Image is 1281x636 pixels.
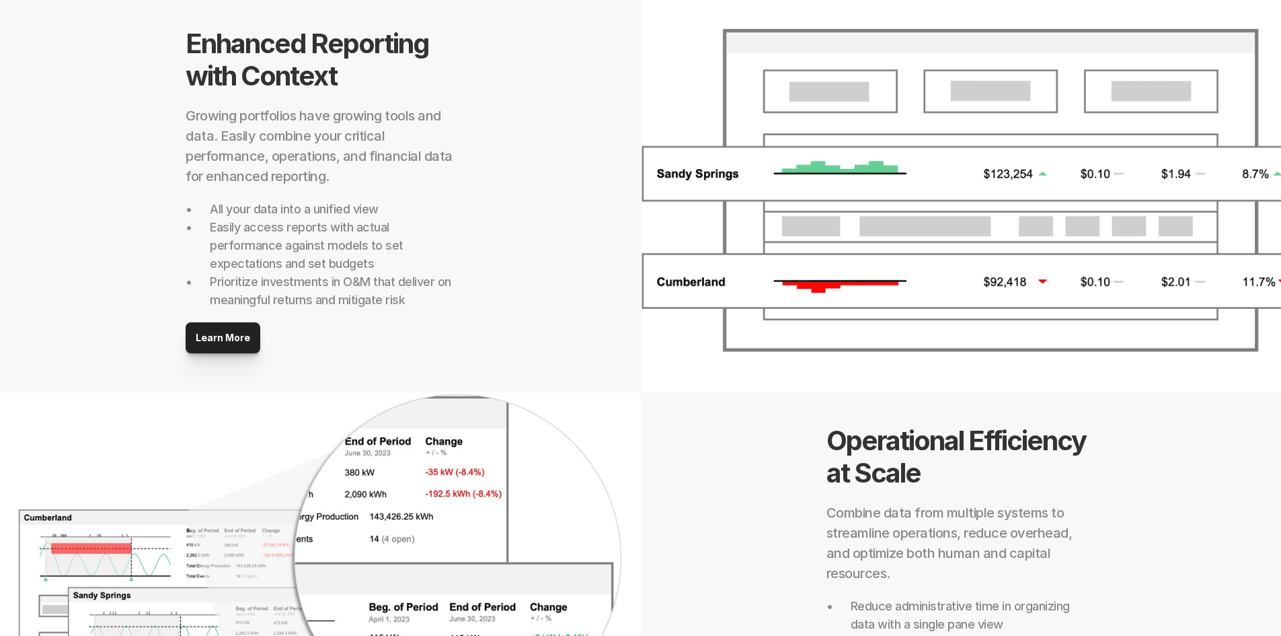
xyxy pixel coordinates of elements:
iframe: Chat Widget [1039,464,1281,636]
p: All your data into a unified view [210,200,455,218]
h2: Growing portfolios have growing tools and data. Easily combine your critical performance, operati... [186,106,455,186]
a: Learn More [186,322,260,353]
p: Easily access reports with actual performance against models to set expectations and set budgets [210,218,455,273]
p: Prioritize investments in O&M that deliver on meaningful returns and mitigate risk [210,273,455,309]
h2: Reduce administrative time in organizing data with a single pane view [851,597,1095,633]
p: Learn More [196,332,250,344]
h1: Operational Efficiency at Scale [826,425,1095,489]
h1: Enhanced Reporting with Context [186,28,455,92]
h2: Combine data from multiple systems to streamline operations, reduce overhead, and optimize both h... [826,503,1095,584]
